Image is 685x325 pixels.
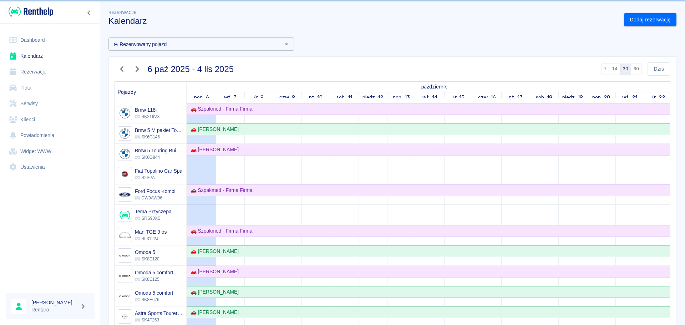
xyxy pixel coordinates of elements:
button: 60 dni [631,64,642,75]
a: Dashboard [6,32,95,48]
h6: Bmw 5 Touring Buissnes [135,147,183,154]
h6: Man TGE 9 os [135,228,167,235]
a: 11 października 2025 [335,92,354,103]
a: 9 października 2025 [278,92,297,103]
span: Pojazdy [118,89,136,95]
a: 21 października 2025 [620,92,639,103]
button: Zwiń nawigację [84,8,95,17]
div: 🚗 Szpakmed - Firma Firma [188,187,253,194]
img: Image [119,189,131,200]
a: Flota [6,80,95,96]
p: SK4F253 [135,317,183,323]
div: 🚗 [PERSON_NAME] [188,309,239,316]
a: 6 października 2025 [420,82,449,92]
p: SRS90XS [135,215,172,222]
div: 🚗 Szpakmed - Firma Firma [188,227,253,235]
a: Kalendarz [6,48,95,64]
a: 17 października 2025 [507,92,524,103]
a: Dodaj rezerwację [624,13,676,26]
a: 6 października 2025 [192,92,211,103]
div: 🚗 [PERSON_NAME] [188,146,239,153]
a: 13 października 2025 [391,92,412,103]
a: Klienci [6,112,95,128]
img: Image [119,128,131,139]
img: Image [119,270,131,282]
img: Renthelp logo [9,6,53,17]
img: Image [119,168,131,180]
h6: Tema Przyczepa [135,208,172,215]
p: S2SPA [135,174,182,181]
input: Wyszukaj i wybierz pojazdy... [111,40,280,49]
a: Renthelp logo [6,6,53,17]
a: 14 października 2025 [421,92,439,103]
div: 🚗 [PERSON_NAME] [188,288,239,296]
a: 10 października 2025 [307,92,325,103]
button: Dziś [648,62,670,76]
h6: Bmw 118i [135,106,160,113]
button: 14 dni [609,64,620,75]
a: 12 października 2025 [361,92,385,103]
p: SK216VX [135,113,160,120]
h6: Omoda 5 comfort [135,289,173,296]
h6: Astra Sports Tourer Vulcan [135,310,183,317]
p: DW9AW96 [135,195,176,201]
span: Rezerwacje [108,10,136,15]
h6: Omoda 5 [135,249,159,256]
a: 18 października 2025 [534,92,554,103]
p: SK8E125 [135,276,173,283]
a: 22 października 2025 [650,92,667,103]
p: SK6G844 [135,154,183,161]
h6: Omoda 5 comfort [135,269,173,276]
p: SK8E676 [135,296,173,303]
a: Powiadomienia [6,127,95,143]
p: SL3122J [135,235,167,242]
h6: Fiat Topolino Car Spa [135,167,182,174]
div: 🚗 [PERSON_NAME] [188,126,239,133]
img: Image [119,250,131,261]
div: 🚗 [PERSON_NAME] [188,268,239,275]
a: Serwisy [6,96,95,112]
div: 🚗 [PERSON_NAME] [188,248,239,255]
button: Otwórz [281,39,291,49]
p: Rentaro [31,306,77,314]
p: SK6G146 [135,134,183,140]
a: Ustawienia [6,159,95,175]
h3: 6 paź 2025 - 4 lis 2025 [148,64,234,74]
img: Image [119,229,131,241]
a: 8 października 2025 [252,92,266,103]
img: Image [119,311,131,323]
a: 7 października 2025 [222,92,238,103]
h6: Ford Focus Kombi [135,188,176,195]
a: 19 października 2025 [560,92,585,103]
a: 16 października 2025 [476,92,498,103]
img: Image [119,209,131,221]
img: Image [119,290,131,302]
p: SK8E120 [135,256,159,262]
a: Widget WWW [6,143,95,159]
a: 20 października 2025 [590,92,612,103]
img: Image [119,148,131,160]
h3: Kalendarz [108,16,618,26]
img: Image [119,107,131,119]
h6: [PERSON_NAME] [31,299,77,306]
a: 15 października 2025 [451,92,467,103]
h6: Bmw 5 M pakiet Touring [135,127,183,134]
button: 30 dni [620,64,631,75]
a: Rezerwacje [6,64,95,80]
button: 7 dni [601,64,610,75]
div: 🚗 Szpakmed - Firma Firma [188,105,253,113]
